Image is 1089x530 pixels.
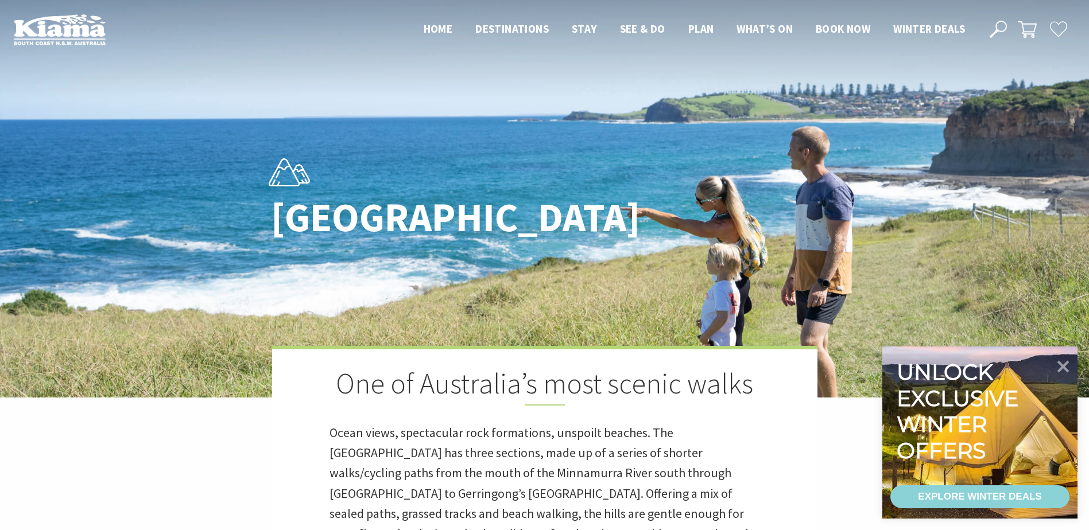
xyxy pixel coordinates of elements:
[688,22,714,36] span: Plan
[271,195,595,239] h1: [GEOGRAPHIC_DATA]
[893,22,965,36] span: Winter Deals
[897,359,1024,463] div: Unlock exclusive winter offers
[918,485,1041,508] div: EXPLORE WINTER DEALS
[890,485,1069,508] a: EXPLORE WINTER DEALS
[620,22,665,36] span: See & Do
[412,20,976,39] nav: Main Menu
[737,22,793,36] span: What’s On
[330,367,760,406] h2: One of Australia’s most scenic walks
[14,14,106,45] img: Kiama Logo
[572,22,597,36] span: Stay
[424,22,453,36] span: Home
[816,22,870,36] span: Book now
[475,22,549,36] span: Destinations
